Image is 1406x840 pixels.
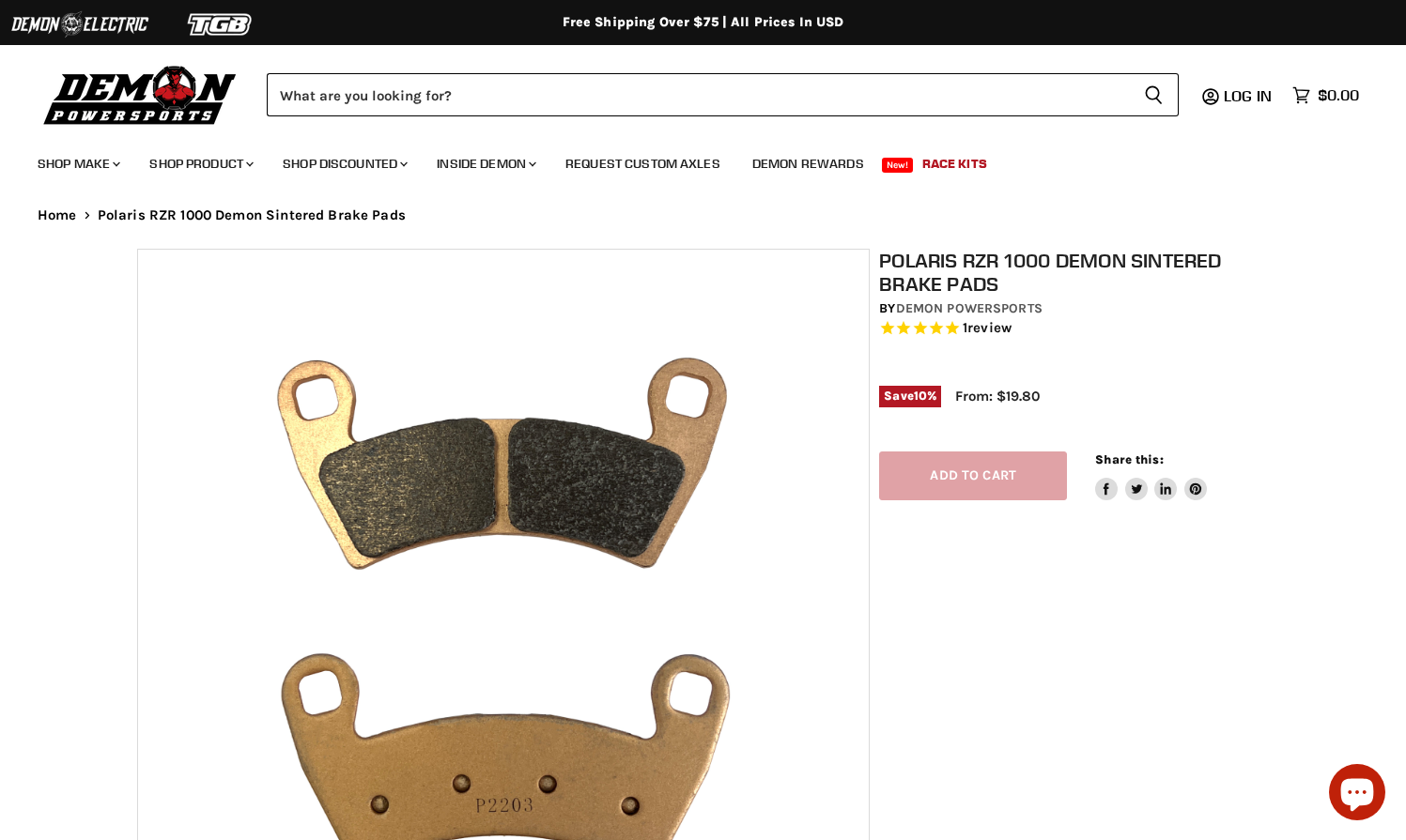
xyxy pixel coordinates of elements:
a: Home [38,207,77,223]
form: Product [267,73,1179,116]
span: New! [882,158,914,173]
span: $0.00 [1318,86,1359,104]
img: TGB Logo 2 [150,7,291,42]
span: Rated 5.0 out of 5 stars 1 reviews [879,319,1278,339]
span: 1 reviews [963,320,1012,337]
h1: Polaris RZR 1000 Demon Sintered Brake Pads [879,249,1278,296]
a: Demon Powersports [896,300,1043,316]
a: Shop Make [23,145,131,183]
inbox-online-store-chat: Shopify online store chat [1323,764,1391,825]
input: Search [267,73,1129,116]
a: Shop Product [135,145,265,183]
aside: Share this: [1095,451,1207,501]
a: Log in [1215,87,1283,104]
a: Race Kits [908,145,1001,183]
img: Demon Electric Logo 2 [9,7,150,42]
a: Demon Rewards [738,145,878,183]
a: Request Custom Axles [551,145,734,183]
span: From: $19.80 [955,388,1040,405]
button: Search [1129,73,1179,116]
a: $0.00 [1283,82,1368,109]
ul: Main menu [23,137,1354,183]
span: Share this: [1095,452,1163,466]
span: Polaris RZR 1000 Demon Sintered Brake Pads [98,207,406,223]
img: Demon Powersports [38,61,243,128]
div: by [879,298,1278,319]
a: Shop Discounted [269,145,419,183]
a: Inside Demon [423,145,548,183]
span: review [967,320,1012,337]
span: 10 [914,389,927,403]
span: Log in [1224,86,1272,105]
span: Save % [879,386,941,406]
